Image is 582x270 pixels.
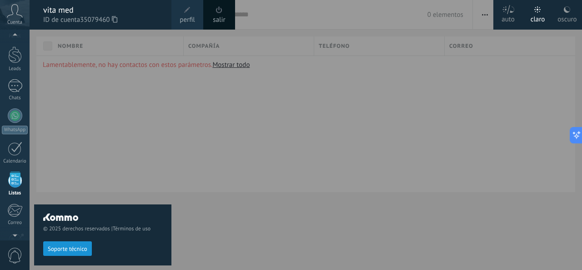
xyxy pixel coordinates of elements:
[48,246,87,252] span: Soporte técnico
[113,225,151,232] a: Términos de uso
[43,15,162,25] span: ID de cuenta
[502,6,515,30] div: auto
[80,15,117,25] span: 35079460
[43,225,162,232] span: © 2025 derechos reservados |
[2,95,28,101] div: Chats
[2,158,28,164] div: Calendario
[2,220,28,226] div: Correo
[213,15,225,25] a: salir
[557,6,577,30] div: oscuro
[43,241,92,256] button: Soporte técnico
[531,6,545,30] div: claro
[2,126,28,134] div: WhatsApp
[7,20,22,25] span: Cuenta
[180,15,195,25] span: perfil
[2,66,28,72] div: Leads
[2,190,28,196] div: Listas
[43,245,92,252] a: Soporte técnico
[43,5,162,15] div: vita med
